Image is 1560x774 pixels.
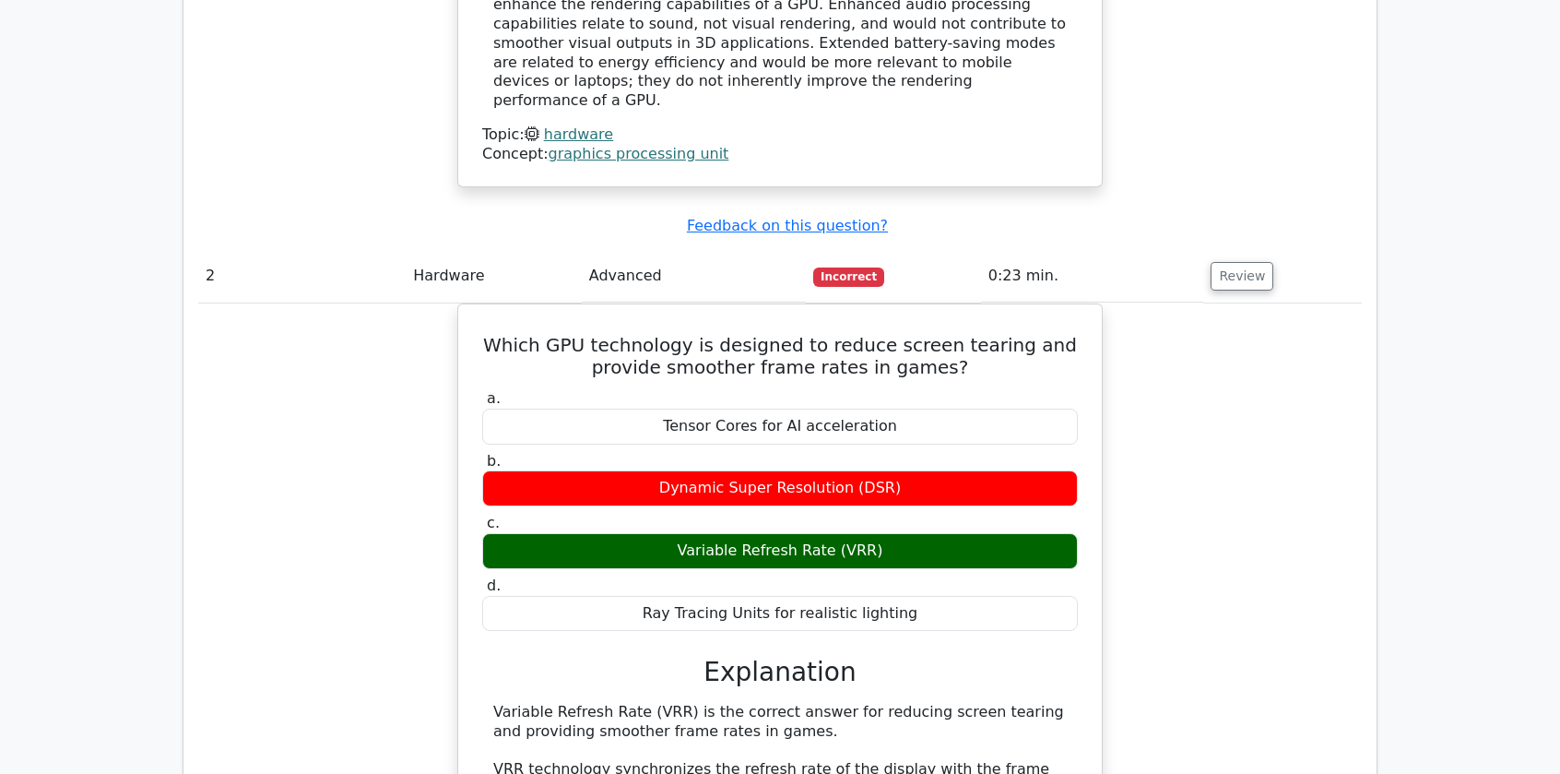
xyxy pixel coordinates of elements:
[687,217,888,234] a: Feedback on this question?
[482,145,1078,164] div: Concept:
[198,250,406,303] td: 2
[482,470,1078,506] div: Dynamic Super Resolution (DSR)
[482,409,1078,445] div: Tensor Cores for AI acceleration
[482,596,1078,632] div: Ray Tracing Units for realistic lighting
[482,125,1078,145] div: Topic:
[487,514,500,531] span: c.
[582,250,807,303] td: Advanced
[482,533,1078,569] div: Variable Refresh Rate (VRR)
[493,657,1067,688] h3: Explanation
[487,452,501,470] span: b.
[1211,262,1273,291] button: Review
[487,577,501,594] span: d.
[549,145,729,162] a: graphics processing unit
[480,334,1080,378] h5: Which GPU technology is designed to reduce screen tearing and provide smoother frame rates in games?
[544,125,613,143] a: hardware
[813,268,884,286] span: Incorrect
[487,389,501,407] span: a.
[981,250,1204,303] td: 0:23 min.
[406,250,581,303] td: Hardware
